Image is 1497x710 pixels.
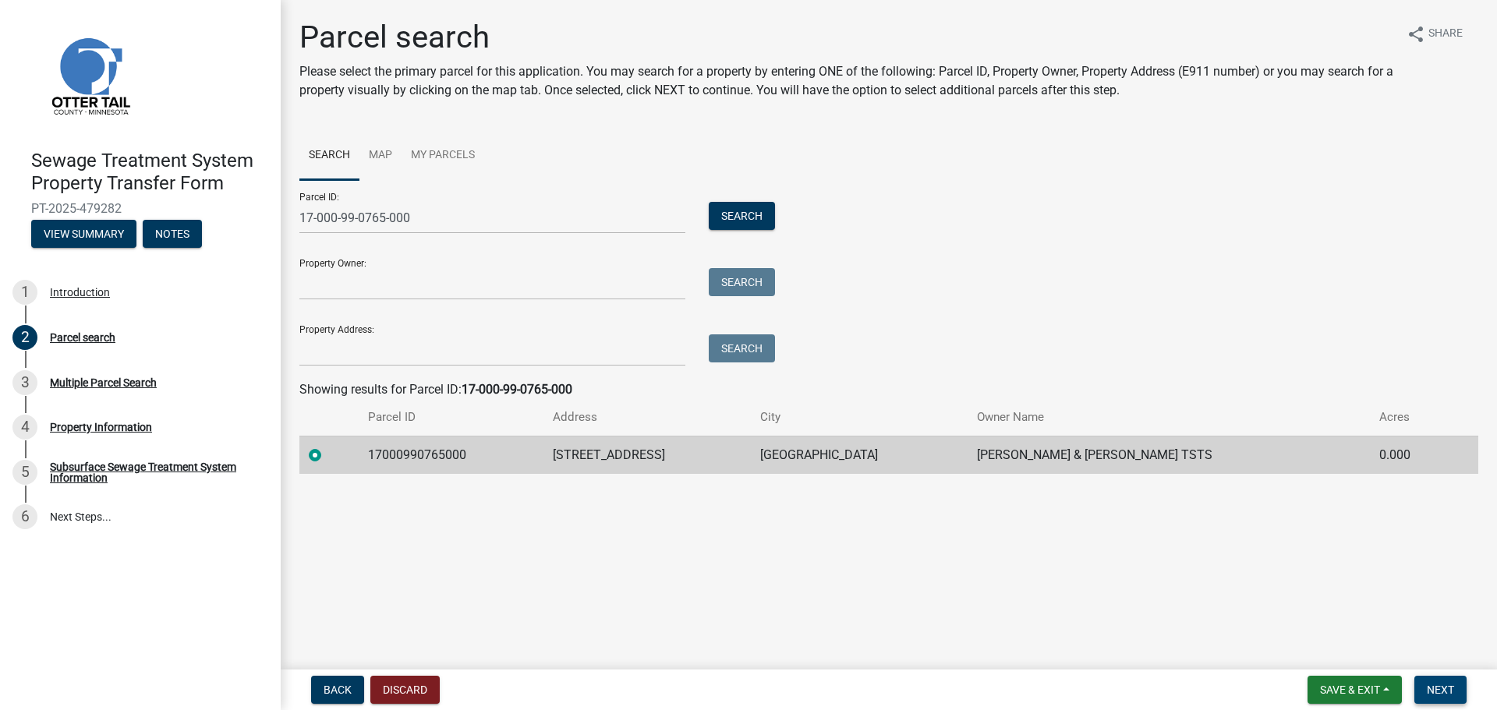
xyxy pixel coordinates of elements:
th: Acres [1370,399,1449,436]
span: Back [324,684,352,696]
button: Discard [370,676,440,704]
h1: Parcel search [299,19,1394,56]
th: Owner Name [968,399,1370,436]
div: 3 [12,370,37,395]
span: Next [1427,684,1454,696]
div: 1 [12,280,37,305]
button: Save & Exit [1308,676,1402,704]
th: Address [543,399,751,436]
div: 5 [12,460,37,485]
i: share [1407,25,1425,44]
a: My Parcels [402,131,484,181]
h4: Sewage Treatment System Property Transfer Form [31,150,268,195]
td: 0.000 [1370,436,1449,474]
th: City [751,399,967,436]
span: PT-2025-479282 [31,201,249,216]
button: Search [709,268,775,296]
span: Save & Exit [1320,684,1380,696]
button: shareShare [1394,19,1475,49]
button: Search [709,202,775,230]
div: Subsurface Sewage Treatment System Information [50,461,256,483]
img: Otter Tail County, Minnesota [31,16,148,133]
a: Search [299,131,359,181]
div: 2 [12,325,37,350]
p: Please select the primary parcel for this application. You may search for a property by entering ... [299,62,1394,100]
td: 17000990765000 [359,436,543,474]
a: Map [359,131,402,181]
button: Back [311,676,364,704]
div: 6 [12,504,37,529]
wm-modal-confirm: Notes [143,228,202,241]
td: [STREET_ADDRESS] [543,436,751,474]
div: Introduction [50,287,110,298]
div: Showing results for Parcel ID: [299,380,1478,399]
td: [GEOGRAPHIC_DATA] [751,436,967,474]
td: [PERSON_NAME] & [PERSON_NAME] TSTS [968,436,1370,474]
div: 4 [12,415,37,440]
button: View Summary [31,220,136,248]
wm-modal-confirm: Summary [31,228,136,241]
strong: 17-000-99-0765-000 [462,382,572,397]
div: Multiple Parcel Search [50,377,157,388]
div: Parcel search [50,332,115,343]
button: Notes [143,220,202,248]
button: Search [709,334,775,362]
span: Share [1428,25,1463,44]
button: Next [1414,676,1467,704]
div: Property Information [50,422,152,433]
th: Parcel ID [359,399,543,436]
